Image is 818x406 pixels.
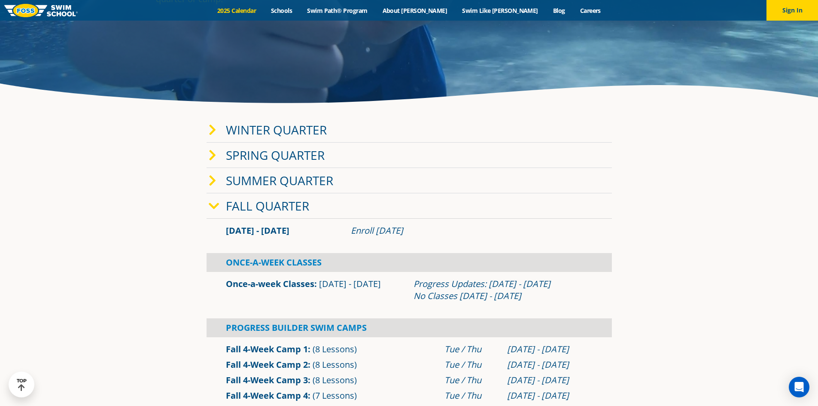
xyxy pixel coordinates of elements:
[226,343,308,355] a: Fall 4-Week Camp 1
[444,359,499,371] div: Tue / Thu
[207,253,612,272] div: Once-A-Week Classes
[226,278,314,290] a: Once-a-week Classes
[507,359,593,371] div: [DATE] - [DATE]
[264,6,300,15] a: Schools
[351,225,593,237] div: Enroll [DATE]
[507,374,593,386] div: [DATE] - [DATE]
[226,390,308,401] a: Fall 4-Week Camp 4
[507,343,593,355] div: [DATE] - [DATE]
[226,172,333,189] a: Summer Quarter
[444,374,499,386] div: Tue / Thu
[313,374,357,386] span: (8 Lessons)
[313,359,357,370] span: (8 Lessons)
[545,6,572,15] a: Blog
[210,6,264,15] a: 2025 Calendar
[319,278,381,290] span: [DATE] - [DATE]
[17,378,27,391] div: TOP
[455,6,546,15] a: Swim Like [PERSON_NAME]
[444,343,499,355] div: Tue / Thu
[226,147,325,163] a: Spring Quarter
[375,6,455,15] a: About [PERSON_NAME]
[4,4,78,17] img: FOSS Swim School Logo
[226,359,308,370] a: Fall 4-Week Camp 2
[226,374,308,386] a: Fall 4-Week Camp 3
[226,122,327,138] a: Winter Quarter
[226,225,289,236] span: [DATE] - [DATE]
[444,390,499,402] div: Tue / Thu
[789,377,809,397] div: Open Intercom Messenger
[572,6,608,15] a: Careers
[313,390,357,401] span: (7 Lessons)
[300,6,375,15] a: Swim Path® Program
[507,390,593,402] div: [DATE] - [DATE]
[414,278,593,302] div: Progress Updates: [DATE] - [DATE] No Classes [DATE] - [DATE]
[313,343,357,355] span: (8 Lessons)
[226,198,309,214] a: Fall Quarter
[207,318,612,337] div: Progress Builder Swim Camps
